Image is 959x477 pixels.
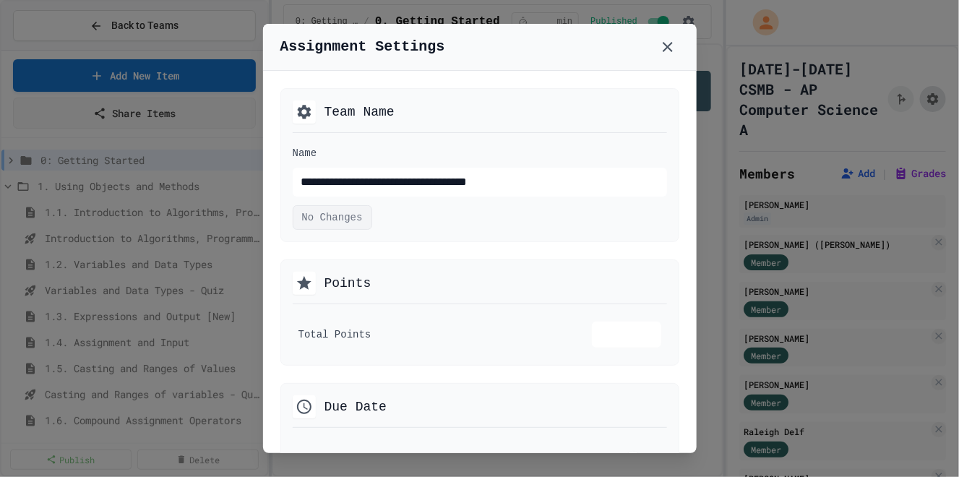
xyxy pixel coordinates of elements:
h1: Assignment Settings [280,37,445,57]
div: Enable Due Date [298,452,608,466]
label: Name [293,147,317,159]
div: Total Points [298,327,580,342]
h2: Team Name [324,102,395,122]
h2: Due Date [324,397,387,417]
h2: Points [324,273,371,293]
button: No Changes [293,205,372,230]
